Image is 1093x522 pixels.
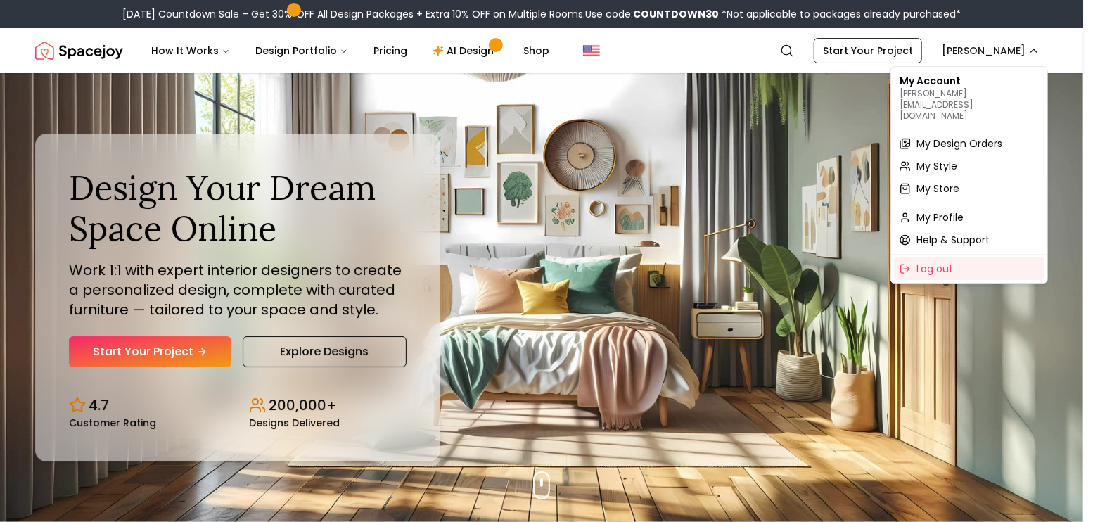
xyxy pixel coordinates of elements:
[894,229,1044,251] a: Help & Support
[916,262,953,276] span: Log out
[894,206,1044,229] a: My Profile
[916,233,990,247] span: Help & Support
[916,210,964,224] span: My Profile
[894,70,1044,126] div: My Account
[894,155,1044,177] a: My Style
[900,88,1039,122] p: [PERSON_NAME][EMAIL_ADDRESS][DOMAIN_NAME]
[916,136,1002,151] span: My Design Orders
[916,159,957,173] span: My Style
[894,177,1044,200] a: My Store
[894,132,1044,155] a: My Design Orders
[916,182,959,196] span: My Store
[890,66,1048,284] div: [PERSON_NAME]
